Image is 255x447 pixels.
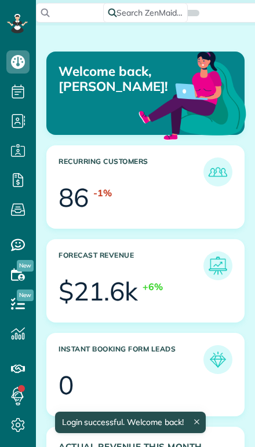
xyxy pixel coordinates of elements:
h3: Instant Booking Form Leads [59,345,203,374]
h3: Recurring Customers [59,157,203,186]
img: icon_forecast_revenue-8c13a41c7ed35a8dcfafea3cbb826a0462acb37728057bba2d056411b612bbbe.png [206,254,230,277]
div: +6% [143,280,163,294]
div: $21.6k [59,279,138,304]
p: Welcome back, [PERSON_NAME]! [59,64,180,94]
div: Login successful. Welcome back! [54,412,205,433]
span: New [17,290,34,301]
div: 0 [59,372,74,398]
img: icon_form_leads-04211a6a04a5b2264e4ee56bc0799ec3eb69b7e499cbb523a139df1d13a81ae0.png [206,348,230,371]
h3: Forecast Revenue [59,251,203,280]
span: New [17,260,34,272]
div: -1% [93,186,112,200]
div: 86 [59,185,89,210]
img: icon_recurring_customers-cf858462ba22bcd05b5a5880d41d6543d210077de5bb9ebc9590e49fd87d84ed.png [206,160,230,184]
img: dashboard_welcome-42a62b7d889689a78055ac9021e634bf52bae3f8056760290aed330b23ab8690.png [136,38,249,151]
